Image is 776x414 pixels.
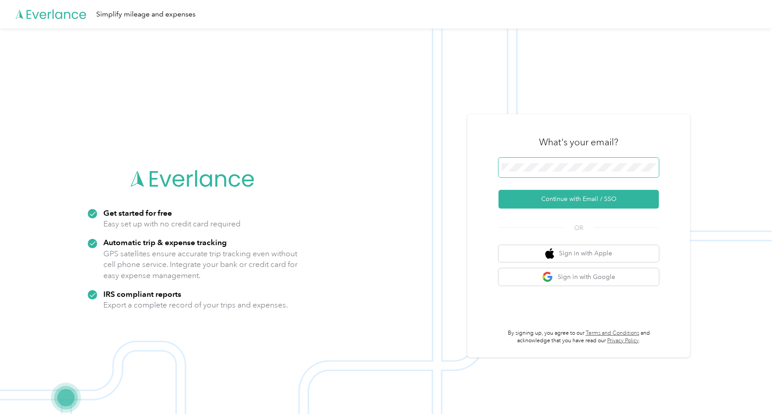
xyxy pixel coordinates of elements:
[498,245,659,262] button: apple logoSign in with Apple
[103,289,181,299] strong: IRS compliant reports
[498,190,659,209] button: Continue with Email / SSO
[498,329,659,345] p: By signing up, you agree to our and acknowledge that you have read our .
[103,238,227,247] strong: Automatic trip & expense tracking
[542,271,553,283] img: google logo
[545,248,554,259] img: apple logo
[563,223,594,233] span: OR
[607,337,639,344] a: Privacy Policy
[586,330,639,336] a: Terms and Conditions
[103,248,298,281] p: GPS satellites ensure accurate trip tracking even without cell phone service. Integrate your bank...
[96,9,196,20] div: Simplify mileage and expenses
[103,208,172,217] strong: Get started for free
[539,136,618,148] h3: What's your email?
[103,299,288,311] p: Export a complete record of your trips and expenses.
[103,218,241,230] p: Easy set up with no credit card required
[498,268,659,286] button: google logoSign in with Google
